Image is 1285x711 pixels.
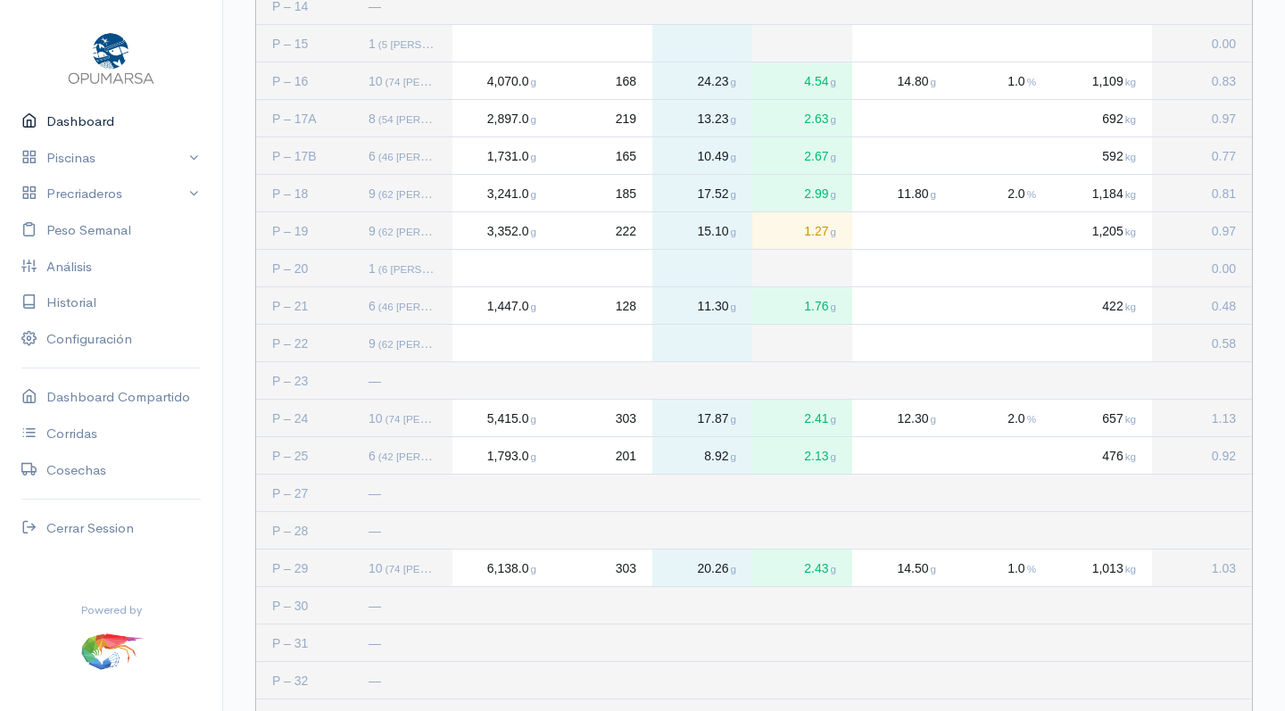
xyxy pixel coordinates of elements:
span: g [731,563,736,575]
span: kg [1125,151,1136,162]
span: 3,241.0 [485,186,536,201]
span: 2.63 [802,112,836,126]
span: 14.50 [895,561,936,575]
div: Press SPACE to select this row. [256,361,1252,399]
span: 1.0 [1006,74,1036,88]
small: (74 [PERSON_NAME]) [385,413,493,425]
span: 1,205 [1090,224,1136,238]
div: P – 22 [256,325,352,361]
span: 8.92 [702,449,736,463]
span: % [1027,563,1036,575]
span: g [531,113,536,125]
div: — [369,588,436,624]
span: g [531,563,536,575]
span: 1.76 [802,299,836,313]
span: 17.87 [695,411,736,426]
small: (42 [PERSON_NAME]) [378,451,485,462]
small: (5 [PERSON_NAME]) [378,38,479,50]
span: kg [1125,413,1136,425]
div: P – 23 [256,362,352,399]
div: Press SPACE to select this row. [256,549,1252,586]
span: 1.03 [1212,561,1236,575]
div: P – 18 [256,175,352,211]
span: g [531,76,536,87]
span: 10 [369,411,492,426]
span: 303 [616,561,636,575]
div: Press SPACE to select this row. [256,286,1252,324]
span: 3,352.0 [485,224,536,238]
span: % [1027,413,1036,425]
span: 15.10 [695,224,736,238]
span: 6 [369,299,485,313]
span: 6,138.0 [485,561,536,575]
div: Press SPACE to select this row. [256,661,1252,699]
span: g [931,563,936,575]
div: Press SPACE to select this row. [256,436,1252,474]
small: (62 [PERSON_NAME]) [378,188,485,200]
span: g [531,413,536,425]
span: 1 [369,37,479,51]
span: 4,070.0 [485,74,536,88]
span: g [831,188,836,200]
div: — [369,513,436,549]
span: g [731,76,736,87]
span: 222 [616,224,636,238]
span: 0.00 [1212,261,1236,276]
span: 219 [616,112,636,126]
div: Press SPACE to select this row. [256,399,1252,436]
span: 10 [369,74,492,88]
span: g [731,451,736,462]
img: ... [79,618,144,682]
small: (74 [PERSON_NAME]) [385,563,493,575]
span: 165 [616,149,636,163]
span: g [531,301,536,312]
div: Press SPACE to select this row. [256,511,1252,549]
span: 11.30 [695,299,736,313]
span: 10.49 [695,149,736,163]
span: 0.48 [1212,299,1236,313]
div: P – 25 [256,437,352,474]
span: 1,109 [1090,74,1136,88]
span: 24.23 [695,74,736,88]
small: (74 [PERSON_NAME]) [385,76,493,87]
span: kg [1125,451,1136,462]
div: P – 15 [256,25,352,62]
span: g [731,413,736,425]
span: % [1027,188,1036,200]
div: P – 27 [256,475,352,511]
div: P – 20 [256,250,352,286]
span: 4.54 [802,74,836,88]
span: 592 [1100,149,1136,163]
span: g [931,413,936,425]
span: g [831,301,836,312]
small: (46 [PERSON_NAME]) [378,301,485,312]
span: 303 [616,411,636,426]
span: 1,447.0 [485,299,536,313]
span: 9 [369,336,485,351]
div: P – 32 [256,662,352,699]
div: P – 17B [256,137,352,174]
span: 6 [369,149,485,163]
span: 10 [369,561,492,575]
div: — [369,663,436,699]
span: 657 [1100,411,1136,426]
span: 2.99 [802,186,836,201]
span: 0.97 [1212,112,1236,126]
div: P – 16 [256,62,352,99]
div: Press SPACE to select this row. [256,24,1252,62]
span: g [531,226,536,237]
span: 1 [369,261,479,276]
span: 0.58 [1212,336,1236,351]
span: 9 [369,186,485,201]
div: Press SPACE to select this row. [256,324,1252,361]
span: g [831,451,836,462]
span: 0.81 [1212,186,1236,201]
span: g [731,301,736,312]
span: g [931,76,936,87]
div: Press SPACE to select this row. [256,62,1252,99]
span: 2.13 [802,449,836,463]
div: P – 21 [256,287,352,324]
span: 0.97 [1212,224,1236,238]
div: P – 31 [256,624,352,661]
span: 185 [616,186,636,201]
